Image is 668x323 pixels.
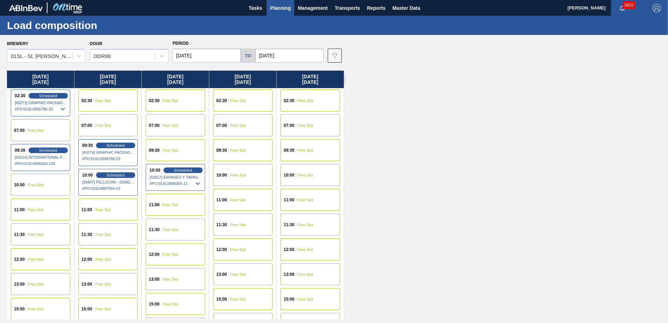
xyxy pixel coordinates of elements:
[28,232,44,237] span: Free Slot
[209,71,276,88] div: [DATE] [DATE]
[28,183,44,187] span: Free Slot
[95,232,111,237] span: Free Slot
[163,277,179,281] span: Free Slot
[284,99,295,103] span: 02:30
[39,148,57,152] span: Scheduled
[230,198,246,202] span: Free Slot
[173,41,189,46] span: Period
[142,71,209,88] div: [DATE] [DATE]
[284,173,295,177] span: 10:00
[14,282,25,286] span: 13:00
[28,128,44,132] span: Free Slot
[28,208,44,212] span: Free Slot
[367,4,385,12] span: Reports
[95,282,111,286] span: Free Slot
[298,148,313,152] span: Free Slot
[284,148,295,152] span: 09:30
[149,252,160,257] span: 12:00
[163,148,179,152] span: Free Slot
[14,183,25,187] span: 10:00
[298,223,313,227] span: Free Slot
[392,4,420,12] span: Master Data
[14,128,25,132] span: 07:00
[90,41,102,46] label: Door
[216,297,227,301] span: 15:00
[255,49,324,63] input: mm/dd/yyyy
[82,150,135,155] span: [43274] GRAPHIC PACKAGING INTERNATIONA - 0008221069
[149,123,160,128] span: 07:00
[298,173,313,177] span: Free Slot
[28,307,44,311] span: Free Slot
[82,143,93,148] span: 09:30
[95,307,111,311] span: Free Slot
[245,53,251,58] h5: to
[81,282,92,286] span: 13:00
[298,4,328,12] span: Management
[95,208,111,212] span: Free Slot
[298,198,313,202] span: Free Slot
[163,99,179,103] span: Free Slot
[284,272,295,277] span: 13:00
[15,105,67,113] span: # PO : 01SL0896786-33
[149,99,160,103] span: 02:30
[284,223,295,227] span: 11:30
[331,51,339,60] img: icon-filter-gray
[95,123,111,128] span: Free Slot
[149,203,160,207] span: 11:00
[81,232,92,237] span: 11:30
[150,168,160,172] span: 10:00
[230,223,246,227] span: Free Slot
[328,49,342,63] button: icon-filter-gray
[14,208,25,212] span: 11:00
[94,53,111,59] div: DDR99
[230,272,246,277] span: Free Slot
[150,175,202,179] span: [42617] ENVASES Y TAPAS MODELO S A DE - 0008257397
[173,49,241,63] input: mm/dd/yyyy
[163,123,179,128] span: Free Slot
[82,173,93,177] span: 10:00
[150,179,202,188] span: # PO : 01SL0895005-11
[149,228,160,232] span: 11:30
[14,307,25,311] span: 15:00
[298,297,313,301] span: Free Slot
[284,123,295,128] span: 07:00
[28,257,44,261] span: Free Slot
[39,94,57,98] span: Scheduled
[230,173,246,177] span: Free Slot
[7,71,74,88] div: [DATE] [DATE]
[163,203,179,207] span: Free Slot
[107,173,125,177] span: Scheduled
[230,247,246,252] span: Free Slot
[14,257,25,261] span: 12:00
[82,184,135,193] span: # PO : 01SL0887944-23
[74,71,141,88] div: [DATE] [DATE]
[95,257,111,261] span: Free Slot
[9,5,43,11] img: TNhmsLtSVTkK8tSr43FrP2fwEKptu5GPRR3wAAAABJRU5ErkJggg==
[277,71,344,88] div: [DATE] [DATE]
[107,143,125,148] span: Scheduled
[15,155,67,159] span: [43114] INTERNATIONAL PAPER COMPANY - 0008219781
[15,94,26,98] span: 02:30
[149,148,160,152] span: 09:30
[174,168,192,172] span: Scheduled
[216,99,227,103] span: 02:30
[230,99,246,103] span: Free Slot
[28,282,44,286] span: Free Slot
[284,247,295,252] span: 12:00
[82,155,135,163] span: # PO : 01SL0896788-53
[11,53,73,59] div: 01SL - St. [PERSON_NAME]
[230,148,246,152] span: Free Slot
[623,1,635,9] span: 9602
[298,247,313,252] span: Free Slot
[611,3,633,13] button: Notifications
[230,297,246,301] span: Free Slot
[653,4,661,12] img: Logout
[216,223,227,227] span: 11:30
[163,302,179,306] span: Free Slot
[15,148,26,152] span: 09:30
[81,99,92,103] span: 02:30
[298,272,313,277] span: Free Slot
[81,208,92,212] span: 11:00
[216,272,227,277] span: 13:00
[230,123,246,128] span: Free Slot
